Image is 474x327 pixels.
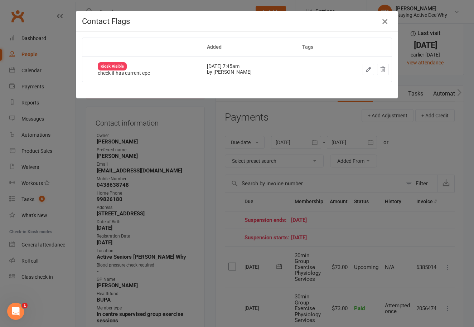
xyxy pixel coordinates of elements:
[98,62,127,70] div: Kiosk Visible
[7,303,24,320] iframe: Intercom live chat
[377,64,388,75] button: Dismiss this flag
[98,70,200,76] div: check if has current epc
[204,56,299,82] td: [DATE] 7:45am by [PERSON_NAME]
[379,16,391,27] button: Close
[299,38,332,56] th: Tags
[22,303,28,308] span: 1
[82,17,392,26] h4: Contact Flags
[204,38,299,56] th: Added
